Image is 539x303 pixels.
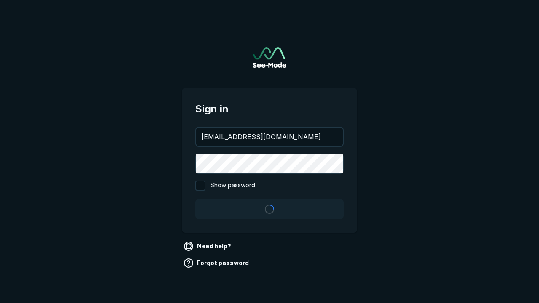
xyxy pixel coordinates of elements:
span: Show password [211,181,255,191]
a: Need help? [182,239,235,253]
a: Go to sign in [253,47,286,68]
img: See-Mode Logo [253,47,286,68]
a: Forgot password [182,256,252,270]
input: your@email.com [196,128,343,146]
span: Sign in [195,101,344,117]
